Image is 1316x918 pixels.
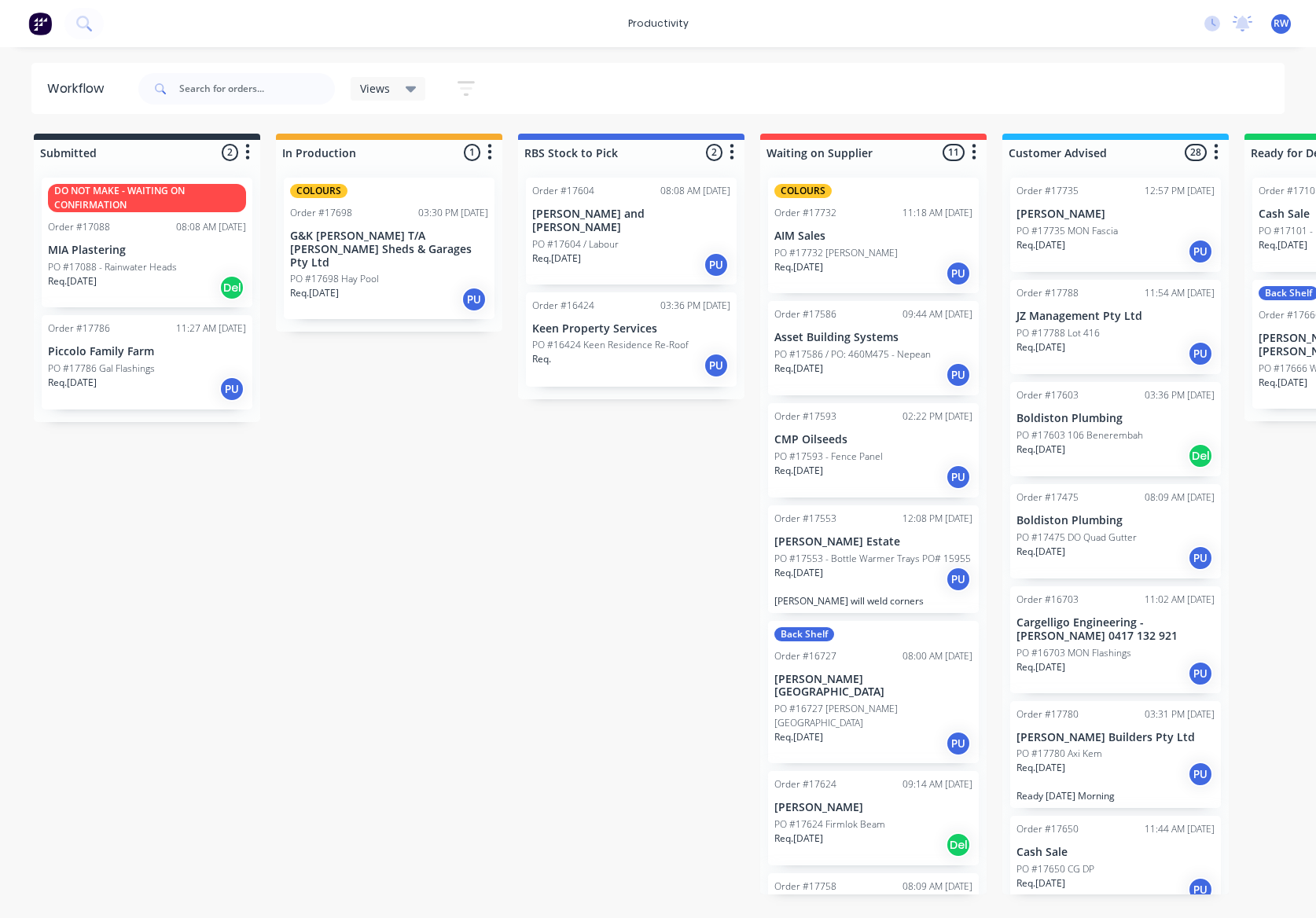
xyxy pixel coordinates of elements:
div: PU [946,567,971,592]
p: Cash Sale [1016,846,1215,859]
div: Del [219,275,244,300]
p: PO #17586 / PO: 460M475 - Nepean [774,347,931,362]
p: Req. [DATE] [774,730,823,744]
p: PO #17604 / Labour [532,237,619,252]
div: PU [946,465,971,490]
div: Order #1773512:57 PM [DATE][PERSON_NAME]PO #17735 MON FasciaReq.[DATE]PU [1010,178,1221,272]
div: Order #17586 [774,307,836,321]
p: Asset Building Systems [774,331,972,344]
div: 03:36 PM [DATE] [1145,388,1215,402]
p: [PERSON_NAME] Builders Pty Ltd [1016,731,1215,744]
p: PO #17475 DO Quad Gutter [1016,531,1137,545]
p: Req. [DATE] [1016,545,1065,559]
div: PU [1188,877,1213,902]
div: 12:57 PM [DATE] [1145,184,1215,198]
div: 02:22 PM [DATE] [902,409,972,424]
div: Order #1759302:22 PM [DATE]CMP OilseedsPO #17593 - Fence PanelReq.[DATE]PU [768,403,979,498]
div: 08:00 AM [DATE] [902,649,972,663]
div: PU [1188,341,1213,366]
div: 11:18 AM [DATE] [902,206,972,220]
div: COLOURSOrder #1773211:18 AM [DATE]AIM SalesPO #17732 [PERSON_NAME]Req.[DATE]PU [768,178,979,293]
div: DO NOT MAKE - WAITING ON CONFIRMATION [48,184,246,212]
div: 12:08 PM [DATE] [902,512,972,526]
p: Req. [DATE] [1016,876,1065,890]
div: 03:36 PM [DATE] [660,299,730,313]
p: Req. [DATE] [774,464,823,478]
p: Piccolo Family Farm [48,345,246,358]
p: Ready [DATE] Morning [1016,790,1215,802]
div: PU [1188,762,1213,787]
img: Factory [28,12,52,35]
p: CMP Oilseeds [774,433,972,446]
p: [PERSON_NAME] Estate [774,535,972,549]
p: Req. [DATE] [48,274,97,288]
div: 09:14 AM [DATE] [902,777,972,791]
p: [PERSON_NAME] [774,801,972,814]
p: Cargelligo Engineering - [PERSON_NAME] 0417 132 921 [1016,616,1215,643]
p: Req. [DATE] [532,252,581,266]
div: Order #1762409:14 AM [DATE][PERSON_NAME]PO #17624 Firmlok BeamReq.[DATE]Del [768,771,979,865]
div: Order #17698 [290,206,352,220]
div: Order #17650 [1016,822,1079,836]
p: Req. [DATE] [774,566,823,580]
div: Order #1642403:36 PM [DATE]Keen Property ServicesPO #16424 Keen Residence Re-RoofReq.PU [526,292,737,387]
p: AIM Sales [774,229,972,243]
p: MIA Plastering [48,244,246,257]
div: Order #17553 [774,512,836,526]
div: 11:27 AM [DATE] [176,321,246,336]
p: [PERSON_NAME] [1016,207,1215,221]
div: PU [704,353,729,378]
p: PO #17780 Axi Kem [1016,747,1102,761]
div: DO NOT MAKE - WAITING ON CONFIRMATIONOrder #1708808:08 AM [DATE]MIA PlasteringPO #17088 - Rainwat... [42,178,252,307]
div: Order #17735 [1016,184,1079,198]
div: Order #16424 [532,299,594,313]
p: Boldiston Plumbing [1016,514,1215,527]
p: PO #17553 - Bottle Warmer Trays PO# 15955 [774,552,971,566]
p: Req. [DATE] [1016,340,1065,354]
div: Order #1747508:09 AM [DATE]Boldiston PlumbingPO #17475 DO Quad GutterReq.[DATE]PU [1010,484,1221,578]
div: Order #16703 [1016,593,1079,607]
div: Order #17732 [774,206,836,220]
div: Order #17758 [774,879,836,894]
div: Order #17088 [48,220,110,234]
p: PO #17786 Gal Flashings [48,362,155,376]
div: 08:09 AM [DATE] [902,879,972,894]
div: 11:44 AM [DATE] [1145,822,1215,836]
div: productivity [620,12,697,35]
p: [PERSON_NAME][GEOGRAPHIC_DATA] [774,673,972,700]
div: Order #17593 [774,409,836,424]
div: 08:08 AM [DATE] [176,220,246,234]
div: 11:54 AM [DATE] [1145,286,1215,300]
div: 09:44 AM [DATE] [902,307,972,321]
p: Req. [DATE] [774,260,823,274]
div: Del [1188,443,1213,468]
p: PO #17088 - Rainwater Heads [48,260,177,274]
div: Order #17780 [1016,707,1079,722]
p: PO #16703 MON Flashings [1016,646,1131,660]
p: PO #16727 [PERSON_NAME][GEOGRAPHIC_DATA] [774,702,972,730]
p: PO #17732 [PERSON_NAME] [774,246,898,260]
div: Order #1765011:44 AM [DATE]Cash SalePO #17650 CG DPReq.[DATE]PU [1010,816,1221,910]
div: COLOURSOrder #1769803:30 PM [DATE]G&K [PERSON_NAME] T/A [PERSON_NAME] Sheds & Garages Pty LtdPO #... [284,178,494,319]
div: Back ShelfOrder #1672708:00 AM [DATE][PERSON_NAME][GEOGRAPHIC_DATA]PO #16727 [PERSON_NAME][GEOGRA... [768,621,979,764]
div: COLOURS [290,184,347,198]
p: Req. [DATE] [1259,376,1307,390]
div: Back Shelf [774,627,834,641]
div: Order #17624 [774,777,836,791]
p: PO #17788 Lot 416 [1016,326,1100,340]
p: Req. [DATE] [290,286,339,300]
div: Order #17475 [1016,490,1079,505]
p: Req. [DATE] [1016,761,1065,775]
div: 08:08 AM [DATE] [660,184,730,198]
div: PU [461,287,487,312]
div: 03:31 PM [DATE] [1145,707,1215,722]
div: PU [946,362,971,387]
div: Order #1670311:02 AM [DATE]Cargelligo Engineering - [PERSON_NAME] 0417 132 921PO #16703 MON Flash... [1010,586,1221,693]
div: Order #1778811:54 AM [DATE]JZ Management Pty LtdPO #17788 Lot 416Req.[DATE]PU [1010,280,1221,374]
p: Req. [DATE] [774,832,823,846]
div: Order #17788 [1016,286,1079,300]
p: [PERSON_NAME] and [PERSON_NAME] [532,207,730,234]
p: Req. [DATE] [1016,238,1065,252]
p: Req. [DATE] [48,376,97,390]
div: PU [704,252,729,277]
